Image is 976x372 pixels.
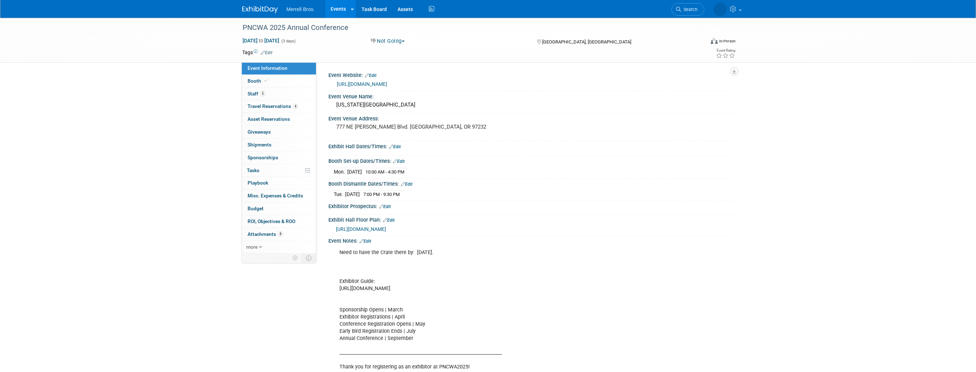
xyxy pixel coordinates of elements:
[261,50,272,55] a: Edit
[258,38,264,43] span: to
[328,141,734,150] div: Exhibit Hall Dates/Times:
[248,193,303,198] span: Misc. Expenses & Credits
[242,126,316,138] a: Giveaways
[242,6,278,13] img: ExhibitDay
[393,159,405,164] a: Edit
[328,70,734,79] div: Event Website:
[260,91,265,96] span: 5
[286,6,315,12] span: Merrell Bros.
[248,142,271,148] span: Shipments
[389,144,401,149] a: Edit
[328,91,734,100] div: Event Venue Name:
[365,169,404,175] span: 10:00 AM - 4:30 PM
[337,81,387,87] a: [URL][DOMAIN_NAME]
[719,38,736,44] div: In-Person
[242,62,316,74] a: Event Information
[401,182,412,187] a: Edit
[242,100,316,113] a: Travel Reservations4
[248,91,265,97] span: Staff
[302,253,316,263] td: Toggle Event Tabs
[328,113,734,122] div: Event Venue Address:
[247,167,259,173] span: Tasks
[328,236,734,245] div: Event Notes:
[359,239,371,244] a: Edit
[671,3,704,16] a: Search
[365,73,377,78] a: Edit
[242,164,316,177] a: Tasks
[281,39,296,43] span: (3 days)
[363,192,400,197] span: 7:00 PM - 9:30 PM
[242,49,272,56] td: Tags
[328,215,734,224] div: Exhibit Hall Floor Plan:
[248,129,271,135] span: Giveaways
[334,191,345,198] td: Tue.
[289,253,302,263] td: Personalize Event Tab Strip
[334,168,347,175] td: Mon.
[248,78,269,84] span: Booth
[242,190,316,202] a: Misc. Expenses & Credits
[336,124,489,130] pre: 777 NE [PERSON_NAME] Blvd. [GEOGRAPHIC_DATA], OR 97232
[246,244,258,250] span: more
[334,99,728,110] div: [US_STATE][GEOGRAPHIC_DATA]
[242,177,316,189] a: Playbook
[242,215,316,228] a: ROI, Objectives & ROO
[711,38,718,44] img: Format-Inperson.png
[379,204,391,209] a: Edit
[242,75,316,87] a: Booth
[662,37,736,48] div: Event Format
[347,168,362,175] td: [DATE]
[242,151,316,164] a: Sponsorships
[278,231,283,237] span: 8
[248,103,298,109] span: Travel Reservations
[248,218,295,224] span: ROI, Objectives & ROO
[293,104,298,109] span: 4
[242,113,316,125] a: Asset Reservations
[240,21,694,34] div: PNCWA 2025 Annual Conference
[248,231,283,237] span: Attachments
[242,37,280,44] span: [DATE] [DATE]
[248,180,268,186] span: Playbook
[242,202,316,215] a: Budget
[248,206,264,211] span: Budget
[336,226,386,232] a: [URL][DOMAIN_NAME]
[264,79,268,83] i: Booth reservation complete
[248,65,287,71] span: Event Information
[713,2,727,16] img: Brian Hertzog
[242,88,316,100] a: Staff5
[383,218,395,223] a: Edit
[345,191,360,198] td: [DATE]
[542,39,631,45] span: [GEOGRAPHIC_DATA], [GEOGRAPHIC_DATA]
[242,241,316,253] a: more
[328,156,734,165] div: Booth Set-up Dates/Times:
[248,116,290,122] span: Asset Reservations
[328,179,734,188] div: Booth Dismantle Dates/Times:
[716,49,735,52] div: Event Rating
[681,7,697,12] span: Search
[248,155,278,160] span: Sponsorships
[368,37,407,45] button: Not Going
[242,228,316,241] a: Attachments8
[242,139,316,151] a: Shipments
[328,201,734,210] div: Exhibitor Prospectus:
